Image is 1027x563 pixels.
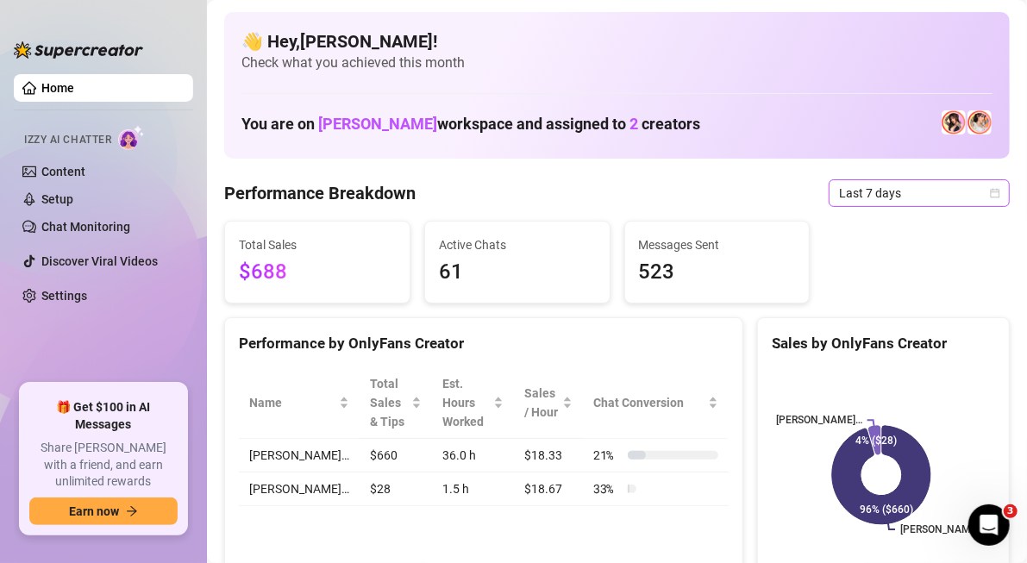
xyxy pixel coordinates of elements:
[593,446,621,465] span: 21 %
[318,115,437,133] span: [PERSON_NAME]
[241,53,993,72] span: Check what you achieved this month
[239,256,396,289] span: $688
[239,472,360,506] td: [PERSON_NAME]…
[514,439,583,472] td: $18.33
[439,256,596,289] span: 61
[593,479,621,498] span: 33 %
[583,367,729,439] th: Chat Conversion
[29,440,178,491] span: Share [PERSON_NAME] with a friend, and earn unlimited rewards
[239,332,729,355] div: Performance by OnlyFans Creator
[360,367,432,439] th: Total Sales & Tips
[118,125,145,150] img: AI Chatter
[629,115,638,133] span: 2
[432,439,514,472] td: 36.0 h
[41,81,74,95] a: Home
[968,110,992,134] img: 𝖍𝖔𝖑𝖑𝖞
[239,235,396,254] span: Total Sales
[593,393,704,412] span: Chat Conversion
[360,439,432,472] td: $660
[968,504,1010,546] iframe: Intercom live chat
[524,384,559,422] span: Sales / Hour
[772,332,995,355] div: Sales by OnlyFans Creator
[639,256,796,289] span: 523
[126,505,138,517] span: arrow-right
[241,115,700,134] h1: You are on workspace and assigned to creators
[990,188,1000,198] span: calendar
[239,439,360,472] td: [PERSON_NAME]…
[360,472,432,506] td: $28
[432,472,514,506] td: 1.5 h
[370,374,408,431] span: Total Sales & Tips
[514,472,583,506] td: $18.67
[224,181,416,205] h4: Performance Breakdown
[900,524,986,536] text: [PERSON_NAME]…
[41,254,158,268] a: Discover Viral Videos
[514,367,583,439] th: Sales / Hour
[776,415,862,427] text: [PERSON_NAME]…
[241,29,993,53] h4: 👋 Hey, [PERSON_NAME] !
[24,132,111,148] span: Izzy AI Chatter
[41,220,130,234] a: Chat Monitoring
[69,504,119,518] span: Earn now
[14,41,143,59] img: logo-BBDzfeDw.svg
[249,393,335,412] span: Name
[239,367,360,439] th: Name
[639,235,796,254] span: Messages Sent
[41,192,73,206] a: Setup
[839,180,999,206] span: Last 7 days
[41,289,87,303] a: Settings
[442,374,490,431] div: Est. Hours Worked
[942,110,966,134] img: Holly
[439,235,596,254] span: Active Chats
[29,399,178,433] span: 🎁 Get $100 in AI Messages
[1004,504,1018,518] span: 3
[41,165,85,178] a: Content
[29,497,178,525] button: Earn nowarrow-right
